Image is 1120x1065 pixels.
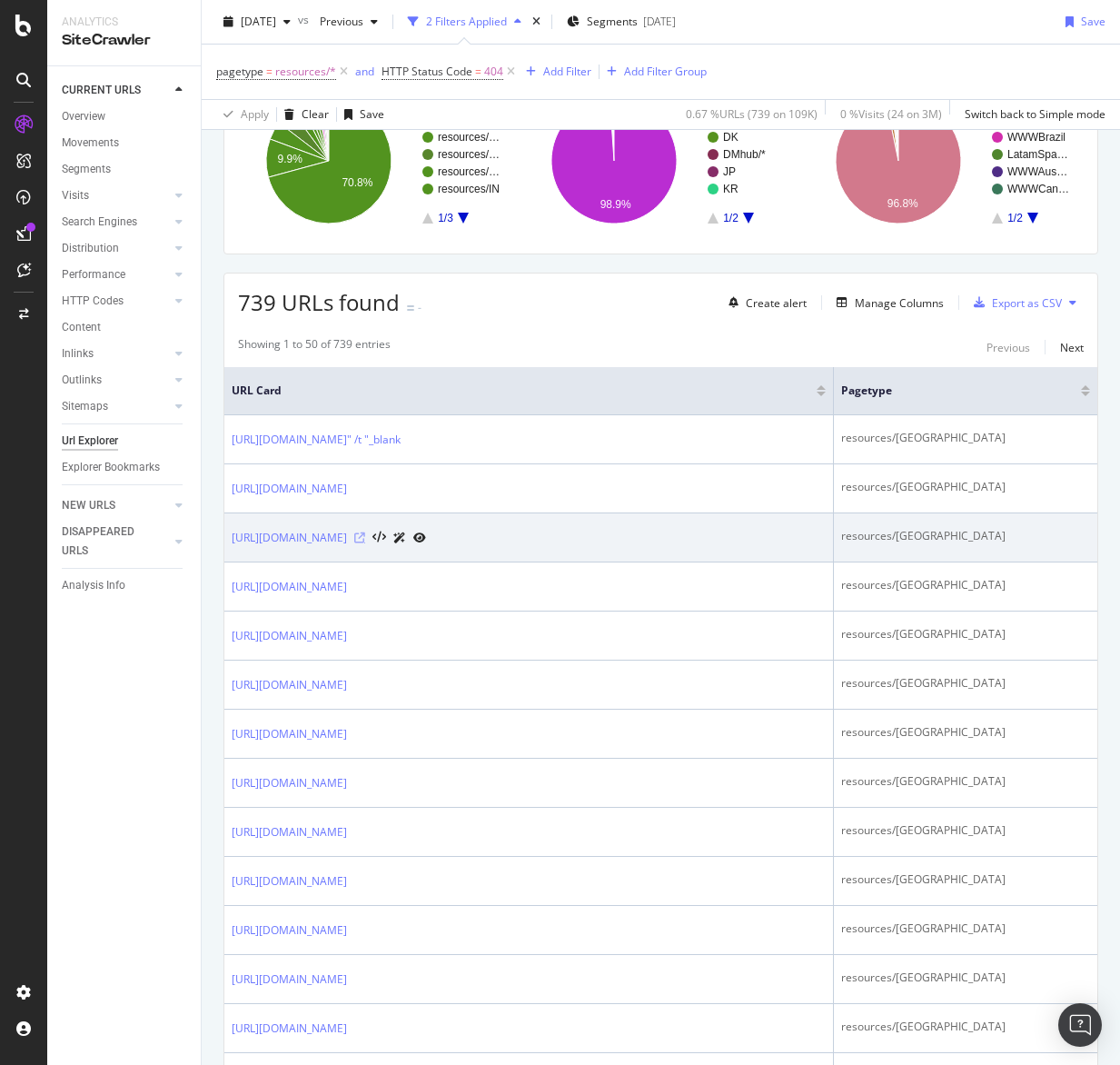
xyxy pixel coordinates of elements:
[62,107,105,126] div: Overview
[475,64,481,79] span: =
[238,336,391,358] div: Showing 1 to 50 of 739 entries
[62,239,119,258] div: Distribution
[829,292,944,314] button: Manage Columns
[841,724,1090,741] div: resources/[GEOGRAPHIC_DATA]
[241,14,276,29] span: 2025 Sep. 28th
[587,14,638,29] span: Segments
[62,576,188,595] a: Analysis Info
[232,872,347,891] a: [URL][DOMAIN_NAME]
[560,7,683,36] button: Segments[DATE]
[232,774,347,792] a: [URL][DOMAIN_NAME]
[841,921,1090,937] div: resources/[GEOGRAPHIC_DATA]
[360,106,384,122] div: Save
[1007,131,1065,144] text: WWWBrazil
[232,578,347,596] a: [URL][DOMAIN_NAME]
[62,371,170,390] a: Outlinks
[393,528,406,547] a: AI Url Details
[342,176,372,189] text: 70.8%
[62,213,137,232] div: Search Engines
[62,15,186,30] div: Analytics
[266,64,273,79] span: =
[401,7,529,36] button: 2 Filters Applied
[62,458,160,477] div: Explorer Bookmarks
[62,134,188,153] a: Movements
[1058,1003,1102,1047] div: Open Intercom Messenger
[426,14,507,29] div: 2 Filters Applied
[62,371,102,390] div: Outlinks
[1007,183,1069,195] text: WWWCan…
[232,480,347,498] a: [URL][DOMAIN_NAME]
[519,61,591,83] button: Add Filter
[1007,148,1068,161] text: LatamSpa…
[312,14,363,29] span: Previous
[62,186,89,205] div: Visits
[355,64,374,79] div: and
[600,61,707,83] button: Add Filter Group
[312,7,385,36] button: Previous
[841,430,1090,446] div: resources/[GEOGRAPHIC_DATA]
[484,59,503,85] span: 404
[232,529,347,547] a: [URL][DOMAIN_NAME]
[62,292,124,311] div: HTTP Codes
[438,148,500,161] text: resources/…
[62,344,170,363] a: Inlinks
[841,1019,1090,1035] div: resources/[GEOGRAPHIC_DATA]
[407,305,414,311] img: Equal
[841,383,1054,399] span: pagetype
[543,64,591,79] div: Add Filter
[238,82,514,240] svg: A chart.
[746,295,807,311] div: Create alert
[62,30,186,51] div: SiteCrawler
[418,300,421,315] div: -
[62,265,125,284] div: Performance
[355,63,374,80] button: and
[965,106,1105,122] div: Switch back to Simple mode
[841,675,1090,692] div: resources/[GEOGRAPHIC_DATA]
[1058,7,1105,36] button: Save
[382,64,472,79] span: HTTP Status Code
[62,344,94,363] div: Inlinks
[808,82,1084,240] div: A chart.
[232,921,347,940] a: [URL][DOMAIN_NAME]
[840,106,942,122] div: 0 % Visits ( 24 on 3M )
[723,183,738,195] text: KR
[241,106,269,122] div: Apply
[238,287,400,317] span: 739 URLs found
[62,81,170,100] a: CURRENT URLS
[232,725,347,743] a: [URL][DOMAIN_NAME]
[986,336,1030,358] button: Previous
[841,626,1090,642] div: resources/[GEOGRAPHIC_DATA]
[1081,14,1105,29] div: Save
[841,479,1090,495] div: resources/[GEOGRAPHIC_DATA]
[438,183,500,195] text: resources/IN
[841,970,1090,986] div: resources/[GEOGRAPHIC_DATA]
[62,523,170,561] a: DISAPPEARED URLS
[855,295,944,311] div: Manage Columns
[723,212,738,224] text: 1/2
[1060,340,1084,355] div: Next
[438,212,453,224] text: 1/3
[62,239,170,258] a: Distribution
[62,160,188,179] a: Segments
[62,107,188,126] a: Overview
[62,576,125,595] div: Analysis Info
[232,823,347,841] a: [URL][DOMAIN_NAME]
[275,59,336,85] span: resources/*
[232,1020,347,1038] a: [URL][DOMAIN_NAME]
[523,82,799,240] div: A chart.
[232,431,401,449] a: [URL][DOMAIN_NAME]" /t "_blank
[686,106,818,122] div: 0.67 % URLs ( 739 on 109K )
[624,64,707,79] div: Add Filter Group
[216,64,263,79] span: pagetype
[62,496,115,515] div: NEW URLS
[232,383,812,399] span: URL Card
[62,292,170,311] a: HTTP Codes
[721,288,807,317] button: Create alert
[529,13,544,31] div: times
[1007,165,1067,178] text: WWWAus…
[723,131,738,144] text: DK
[216,7,298,36] button: [DATE]
[62,81,141,100] div: CURRENT URLS
[600,198,630,211] text: 98.9%
[62,432,188,451] a: Url Explorer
